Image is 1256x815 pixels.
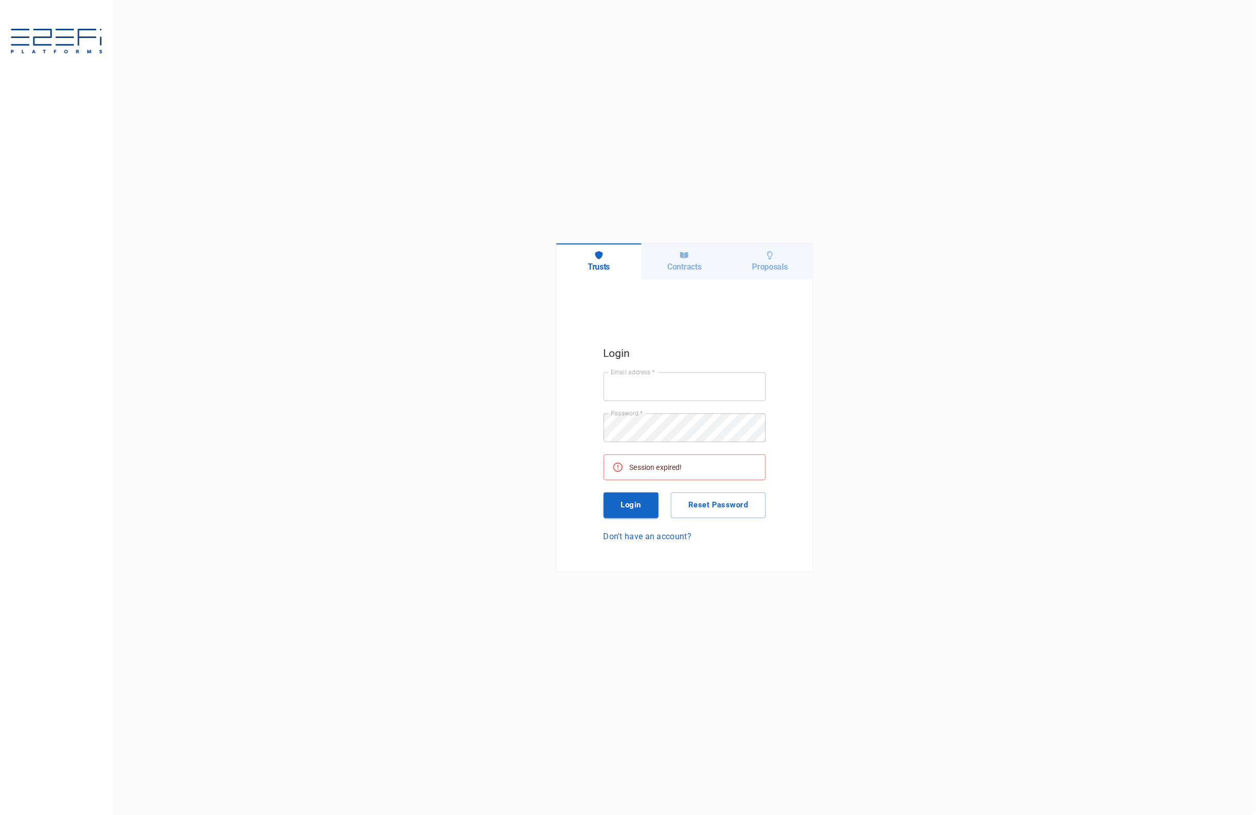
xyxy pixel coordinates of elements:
[604,345,766,362] h5: Login
[667,262,701,272] h6: Contracts
[604,530,766,542] a: Don't have an account?
[10,29,103,55] img: E2EFiPLATFORMS-7f06cbf9.svg
[611,368,655,376] label: Email address
[752,262,788,272] h6: Proposals
[630,458,682,477] div: Session expired!
[604,492,659,518] button: Login
[611,409,643,418] label: Password
[671,492,765,518] button: Reset Password
[588,262,610,272] h6: Trusts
